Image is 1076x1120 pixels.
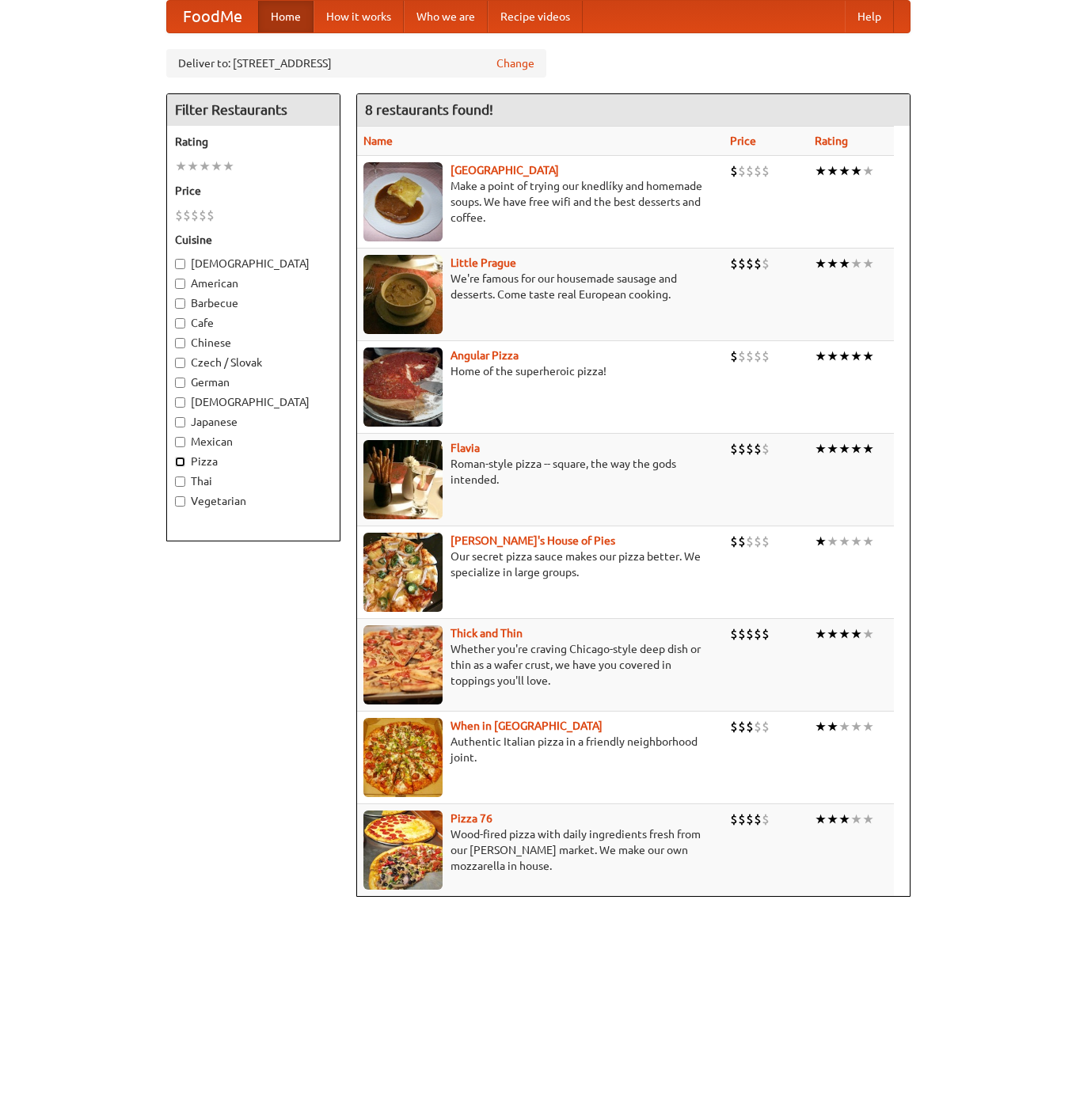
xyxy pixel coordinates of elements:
[827,255,838,272] li: ★
[175,358,185,368] input: Czech / Slovak
[175,378,185,388] input: German
[363,734,718,765] p: Authentic Italian pizza in a friendly neighborhood joint.
[746,162,754,180] li: $
[488,1,583,32] a: Recipe videos
[746,347,754,365] li: $
[730,625,738,643] li: $
[175,232,332,248] h5: Cuisine
[730,162,738,180] li: $
[187,158,199,175] li: ★
[850,625,862,643] li: ★
[199,158,211,175] li: ★
[167,94,340,126] h4: Filter Restaurants
[730,255,738,272] li: $
[175,298,185,309] input: Barbecue
[850,255,862,272] li: ★
[175,397,185,408] input: [DEMOGRAPHIC_DATA]
[314,1,404,32] a: How it works
[762,162,770,180] li: $
[838,811,850,828] li: ★
[451,442,480,454] a: Flavia
[862,162,874,180] li: ★
[175,374,332,390] label: German
[451,256,516,269] b: Little Prague
[815,533,827,550] li: ★
[175,295,332,311] label: Barbecue
[746,440,754,457] li: $
[404,1,488,32] a: Who we are
[862,440,874,457] li: ★
[166,49,546,78] div: Deliver to: [STREET_ADDRESS]
[738,347,746,365] li: $
[850,533,862,550] li: ★
[862,718,874,735] li: ★
[363,363,718,379] p: Home of the superheroic pizza!
[199,207,207,224] li: $
[258,1,314,32] a: Home
[754,347,762,365] li: $
[167,1,258,32] a: FoodMe
[730,135,756,147] a: Price
[363,625,443,704] img: thick.jpg
[175,454,332,469] label: Pizza
[363,718,443,797] img: wheninrome.jpg
[175,275,332,291] label: American
[207,207,215,224] li: $
[365,102,493,117] ng-pluralize: 8 restaurants found!
[451,534,615,547] a: [PERSON_NAME]'s House of Pies
[850,811,862,828] li: ★
[175,493,332,509] label: Vegetarian
[175,457,185,467] input: Pizza
[838,718,850,735] li: ★
[175,318,185,328] input: Cafe
[363,135,393,147] a: Name
[363,440,443,519] img: flavia.jpg
[827,533,838,550] li: ★
[451,719,603,732] a: When in [GEOGRAPHIC_DATA]
[754,440,762,457] li: $
[175,315,332,331] label: Cafe
[850,347,862,365] li: ★
[815,718,827,735] li: ★
[363,271,718,302] p: We're famous for our housemade sausage and desserts. Come taste real European cooking.
[762,718,770,735] li: $
[451,812,492,825] b: Pizza 76
[738,811,746,828] li: $
[451,164,559,177] b: [GEOGRAPHIC_DATA]
[746,811,754,828] li: $
[827,718,838,735] li: ★
[175,158,187,175] li: ★
[815,135,848,147] a: Rating
[730,533,738,550] li: $
[496,55,534,71] a: Change
[363,549,718,580] p: Our secret pizza sauce makes our pizza better. We specialize in large groups.
[363,255,443,334] img: littleprague.jpg
[175,437,185,447] input: Mexican
[738,625,746,643] li: $
[838,255,850,272] li: ★
[451,627,523,640] a: Thick and Thin
[175,355,332,370] label: Czech / Slovak
[850,440,862,457] li: ★
[850,718,862,735] li: ★
[738,440,746,457] li: $
[363,641,718,689] p: Whether you're craving Chicago-style deep dish or thin as a wafer crust, we have you covered in t...
[730,811,738,828] li: $
[175,338,185,348] input: Chinese
[862,533,874,550] li: ★
[815,255,827,272] li: ★
[730,347,738,365] li: $
[838,533,850,550] li: ★
[754,718,762,735] li: $
[363,456,718,488] p: Roman-style pizza -- square, the way the gods intended.
[762,533,770,550] li: $
[738,533,746,550] li: $
[363,533,443,612] img: luigis.jpg
[815,625,827,643] li: ★
[175,434,332,450] label: Mexican
[451,349,519,362] a: Angular Pizza
[754,255,762,272] li: $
